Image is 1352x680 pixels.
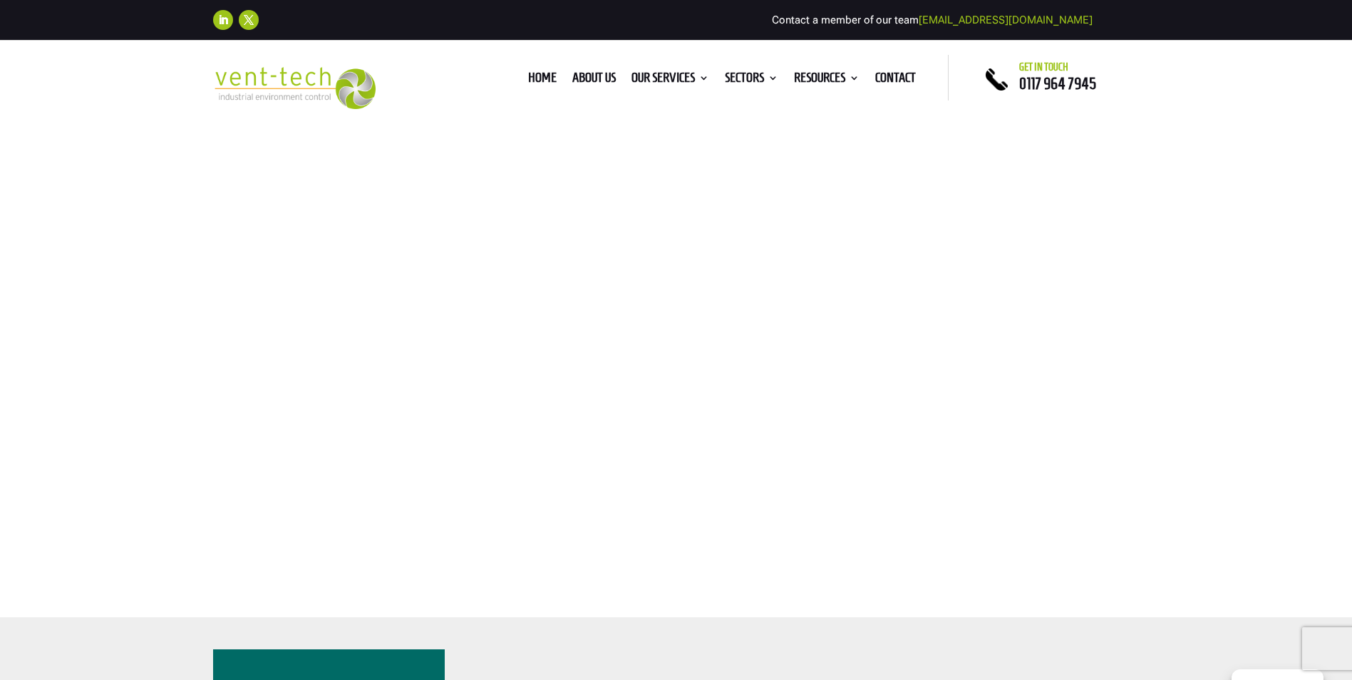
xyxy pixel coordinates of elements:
a: [EMAIL_ADDRESS][DOMAIN_NAME] [919,14,1093,26]
span: Get in touch [1019,61,1068,73]
a: Home [528,73,557,88]
a: Sectors [725,73,778,88]
a: Resources [794,73,860,88]
a: 0117 964 7945 [1019,75,1096,92]
a: Follow on X [239,10,259,30]
a: Follow on LinkedIn [213,10,233,30]
img: 2023-09-27T08_35_16.549ZVENT-TECH---Clear-background [213,67,376,109]
a: About us [572,73,616,88]
a: Contact [875,73,916,88]
a: Our Services [631,73,709,88]
span: Contact a member of our team [772,14,1093,26]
